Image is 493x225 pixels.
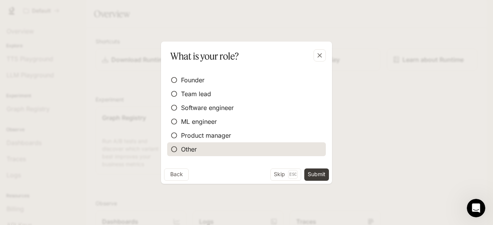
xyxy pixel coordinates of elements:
p: Esc [288,170,298,178]
p: What is your role? [170,49,239,63]
span: ML engineer [181,117,217,126]
iframe: Intercom live chat [467,199,485,217]
span: Other [181,145,197,154]
button: Submit [304,168,329,181]
span: Team lead [181,89,211,98]
span: Product manager [181,131,231,140]
button: SkipEsc [270,168,301,181]
span: Founder [181,75,205,85]
span: Software engineer [181,103,234,112]
button: Back [164,168,189,181]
